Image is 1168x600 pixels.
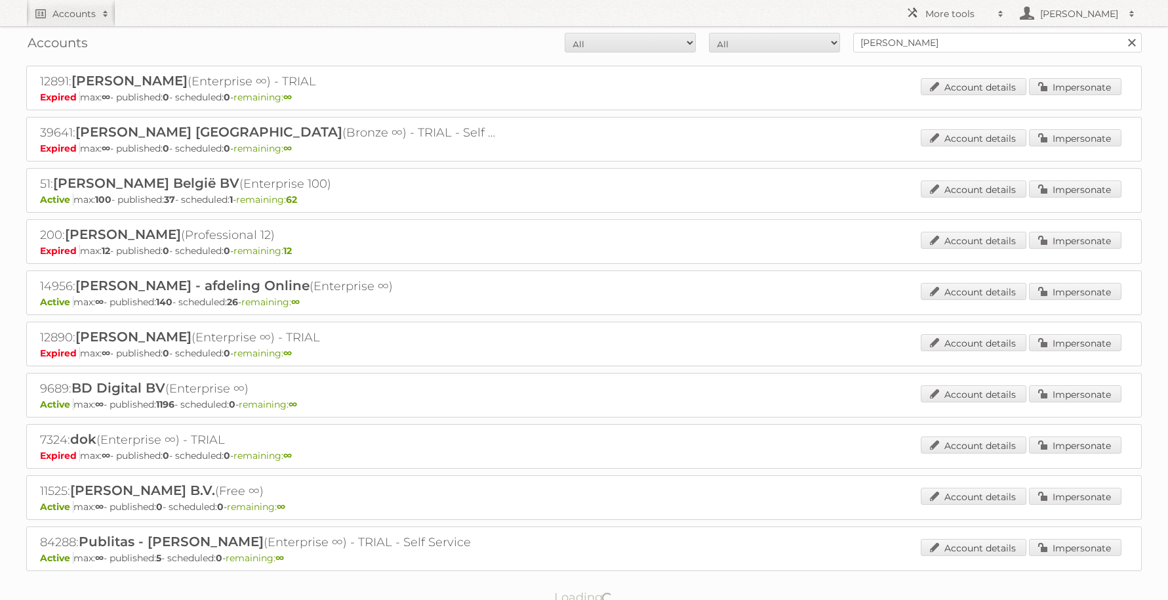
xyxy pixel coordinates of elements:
[71,380,165,396] span: BD Digital BV
[156,552,161,564] strong: 5
[286,194,297,205] strong: 62
[40,245,1128,257] p: max: - published: - scheduled: -
[224,91,230,103] strong: 0
[229,398,235,410] strong: 0
[70,482,215,498] span: [PERSON_NAME] B.V.
[102,450,110,461] strong: ∞
[65,226,181,242] span: [PERSON_NAME]
[40,296,73,308] span: Active
[1029,539,1121,556] a: Impersonate
[40,552,1128,564] p: max: - published: - scheduled: -
[230,194,233,205] strong: 1
[163,347,169,359] strong: 0
[71,73,188,89] span: [PERSON_NAME]
[239,398,297,410] span: remaining:
[921,129,1026,146] a: Account details
[102,91,110,103] strong: ∞
[1029,129,1121,146] a: Impersonate
[921,385,1026,402] a: Account details
[216,552,222,564] strong: 0
[921,334,1026,351] a: Account details
[163,142,169,154] strong: 0
[283,347,292,359] strong: ∞
[163,450,169,461] strong: 0
[233,347,292,359] span: remaining:
[102,347,110,359] strong: ∞
[277,501,285,513] strong: ∞
[40,501,73,513] span: Active
[40,347,80,359] span: Expired
[40,194,1128,205] p: max: - published: - scheduled: -
[1029,334,1121,351] a: Impersonate
[227,296,238,308] strong: 26
[40,329,499,346] h2: 12890: (Enterprise ∞) - TRIAL
[75,124,342,140] span: [PERSON_NAME] [GEOGRAPHIC_DATA]
[224,450,230,461] strong: 0
[921,488,1026,505] a: Account details
[1029,78,1121,95] a: Impersonate
[1029,283,1121,300] a: Impersonate
[289,398,297,410] strong: ∞
[921,232,1026,249] a: Account details
[164,194,175,205] strong: 37
[233,245,292,257] span: remaining:
[236,194,297,205] span: remaining:
[40,398,1128,410] p: max: - published: - scheduled: -
[224,347,230,359] strong: 0
[1029,488,1121,505] a: Impersonate
[1029,385,1121,402] a: Impersonate
[40,450,80,461] span: Expired
[75,329,191,345] span: [PERSON_NAME]
[40,142,80,154] span: Expired
[40,91,1128,103] p: max: - published: - scheduled: -
[102,245,110,257] strong: 12
[40,142,1128,154] p: max: - published: - scheduled: -
[217,501,224,513] strong: 0
[40,398,73,410] span: Active
[224,142,230,154] strong: 0
[283,450,292,461] strong: ∞
[233,450,292,461] span: remaining:
[1029,437,1121,454] a: Impersonate
[921,78,1026,95] a: Account details
[1037,7,1122,20] h2: [PERSON_NAME]
[291,296,300,308] strong: ∞
[40,245,80,257] span: Expired
[40,482,499,500] h2: 11525: (Free ∞)
[40,124,499,141] h2: 39641: (Bronze ∞) - TRIAL - Self Service
[283,245,292,257] strong: 12
[224,245,230,257] strong: 0
[40,194,73,205] span: Active
[1029,232,1121,249] a: Impersonate
[227,501,285,513] span: remaining:
[275,552,284,564] strong: ∞
[40,534,499,551] h2: 84288: (Enterprise ∞) - TRIAL - Self Service
[226,552,284,564] span: remaining:
[52,7,96,20] h2: Accounts
[1029,181,1121,198] a: Impersonate
[921,283,1026,300] a: Account details
[40,226,499,244] h2: 200: (Professional 12)
[921,539,1026,556] a: Account details
[53,175,239,191] span: [PERSON_NAME] België BV
[95,398,104,410] strong: ∞
[40,73,499,90] h2: 12891: (Enterprise ∞) - TRIAL
[95,501,104,513] strong: ∞
[156,398,174,410] strong: 1196
[40,278,499,295] h2: 14956: (Enterprise ∞)
[95,552,104,564] strong: ∞
[79,534,264,549] span: Publitas - [PERSON_NAME]
[163,91,169,103] strong: 0
[40,431,499,448] h2: 7324: (Enterprise ∞) - TRIAL
[102,142,110,154] strong: ∞
[40,91,80,103] span: Expired
[241,296,300,308] span: remaining:
[40,501,1128,513] p: max: - published: - scheduled: -
[233,91,292,103] span: remaining:
[156,296,172,308] strong: 140
[156,501,163,513] strong: 0
[95,296,104,308] strong: ∞
[75,278,310,293] span: [PERSON_NAME] - afdeling Online
[40,552,73,564] span: Active
[925,7,991,20] h2: More tools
